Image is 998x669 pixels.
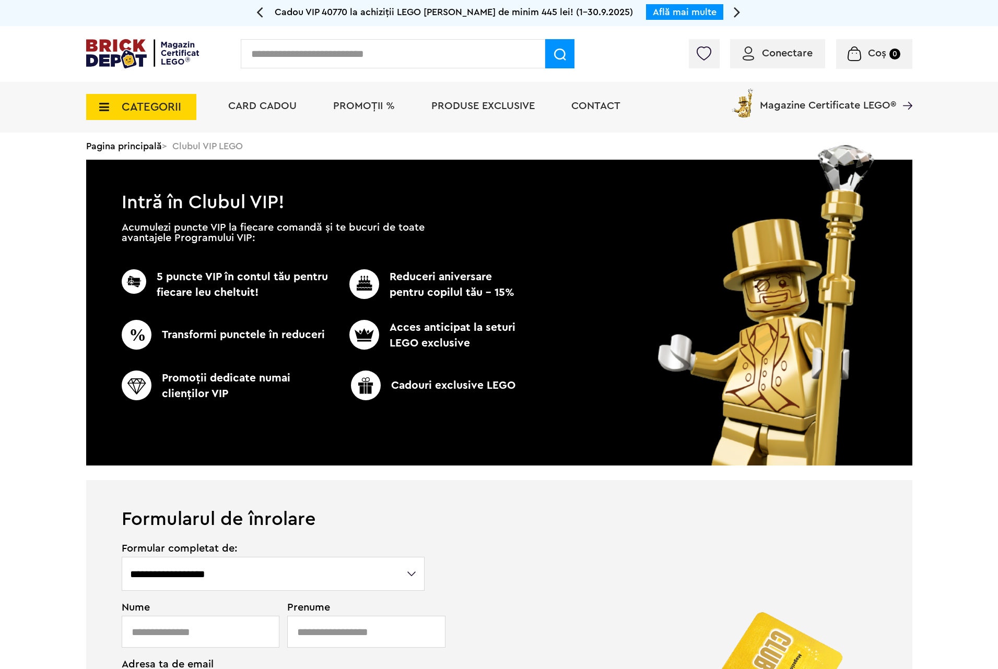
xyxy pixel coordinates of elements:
p: Promoţii dedicate numai clienţilor VIP [122,371,332,402]
a: Află mai multe [653,7,717,17]
p: Cadouri exclusive LEGO [328,371,538,400]
span: CATEGORII [122,101,181,113]
a: PROMOȚII % [333,101,395,111]
p: 5 puncte VIP în contul tău pentru fiecare leu cheltuit! [122,269,332,301]
span: Coș [868,48,886,58]
a: Pagina principală [86,141,162,151]
img: CC_BD_Green_chek_mark [349,269,379,299]
span: Conectare [762,48,813,58]
span: Cadou VIP 40770 la achiziții LEGO [PERSON_NAME] de minim 445 lei! (1-30.9.2025) [275,7,633,17]
h1: Intră în Clubul VIP! [86,160,912,208]
a: Magazine Certificate LEGO® [896,87,912,97]
img: CC_BD_Green_chek_mark [122,320,151,350]
a: Conectare [743,48,813,58]
img: CC_BD_Green_chek_mark [351,371,381,400]
div: > Clubul VIP LEGO [86,133,912,160]
span: Magazine Certificate LEGO® [760,87,896,111]
p: Acumulezi puncte VIP la fiecare comandă și te bucuri de toate avantajele Programului VIP: [122,222,425,243]
p: Acces anticipat la seturi LEGO exclusive [332,320,519,351]
img: CC_BD_Green_chek_mark [122,269,146,294]
img: vip_page_image [643,145,890,465]
img: CC_BD_Green_chek_mark [349,320,379,350]
a: Produse exclusive [431,101,535,111]
p: Transformi punctele în reduceri [122,320,332,350]
p: Reduceri aniversare pentru copilul tău - 15% [332,269,519,301]
small: 0 [889,49,900,59]
a: Card Cadou [228,101,297,111]
img: CC_BD_Green_chek_mark [122,371,151,400]
a: Contact [571,101,620,111]
span: Formular completat de: [122,543,426,554]
span: Prenume [287,602,426,613]
span: Nume [122,602,274,613]
h1: Formularul de înrolare [86,480,912,529]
